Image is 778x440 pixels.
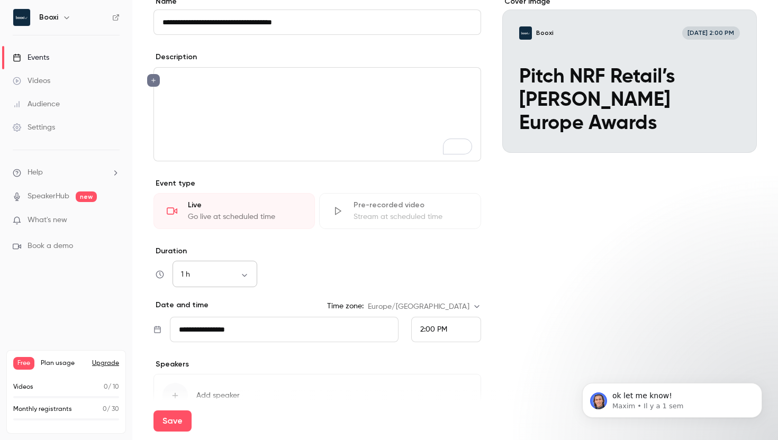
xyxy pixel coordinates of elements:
[28,167,43,178] span: Help
[13,52,49,63] div: Events
[13,405,72,414] p: Monthly registrants
[566,361,778,435] iframe: Intercom notifications message
[319,193,481,229] div: Pre-recorded videoStream at scheduled time
[28,215,67,226] span: What's new
[103,406,107,412] span: 0
[154,68,481,161] div: editor
[13,122,55,133] div: Settings
[153,246,481,256] label: Duration
[153,193,315,229] div: LiveGo live at scheduled time
[104,384,108,390] span: 0
[420,326,447,333] span: 2:00 PM
[153,300,209,310] p: Date and time
[41,359,86,368] span: Plan usage
[354,200,467,210] div: Pre-recorded video
[188,212,302,222] div: Go live at scheduled time
[13,167,120,178] li: help-dropdown-opener
[188,200,302,210] div: Live
[153,359,481,370] p: Speakers
[153,410,192,432] button: Save
[354,212,467,222] div: Stream at scheduled time
[28,241,73,252] span: Book a demo
[368,301,481,312] div: Europe/[GEOGRAPHIC_DATA]
[173,269,257,280] div: 1 h
[154,68,481,161] div: To enrich screen reader interactions, please activate Accessibility in Grammarly extension settings
[13,99,60,109] div: Audience
[13,357,34,370] span: Free
[153,374,481,417] button: Add speaker
[153,178,481,189] p: Event type
[39,12,58,23] h6: Booxi
[411,317,481,342] div: From
[170,317,399,342] input: Tue, Feb 17, 2026
[28,191,69,202] a: SpeakerHub
[153,67,481,161] section: description
[104,382,119,392] p: / 10
[13,9,30,26] img: Booxi
[103,405,119,414] p: / 30
[76,191,97,202] span: new
[153,52,197,62] label: Description
[13,382,33,392] p: Videos
[327,301,364,311] label: Time zone:
[92,359,119,368] button: Upgrade
[13,76,50,86] div: Videos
